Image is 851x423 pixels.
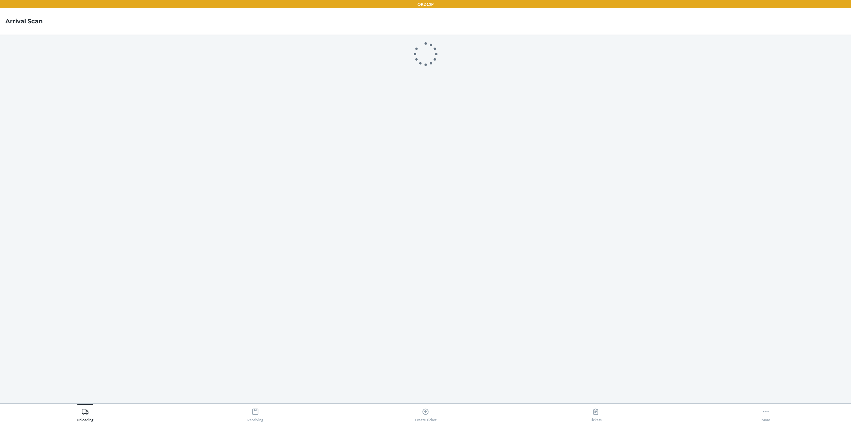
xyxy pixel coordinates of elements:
[340,404,511,422] button: Create Ticket
[590,405,602,422] div: Tickets
[415,405,436,422] div: Create Ticket
[762,405,770,422] div: More
[170,404,340,422] button: Receiving
[5,17,43,26] h4: Arrival Scan
[77,405,93,422] div: Unloading
[681,404,851,422] button: More
[418,1,434,7] p: ORD13P
[511,404,681,422] button: Tickets
[247,405,263,422] div: Receiving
